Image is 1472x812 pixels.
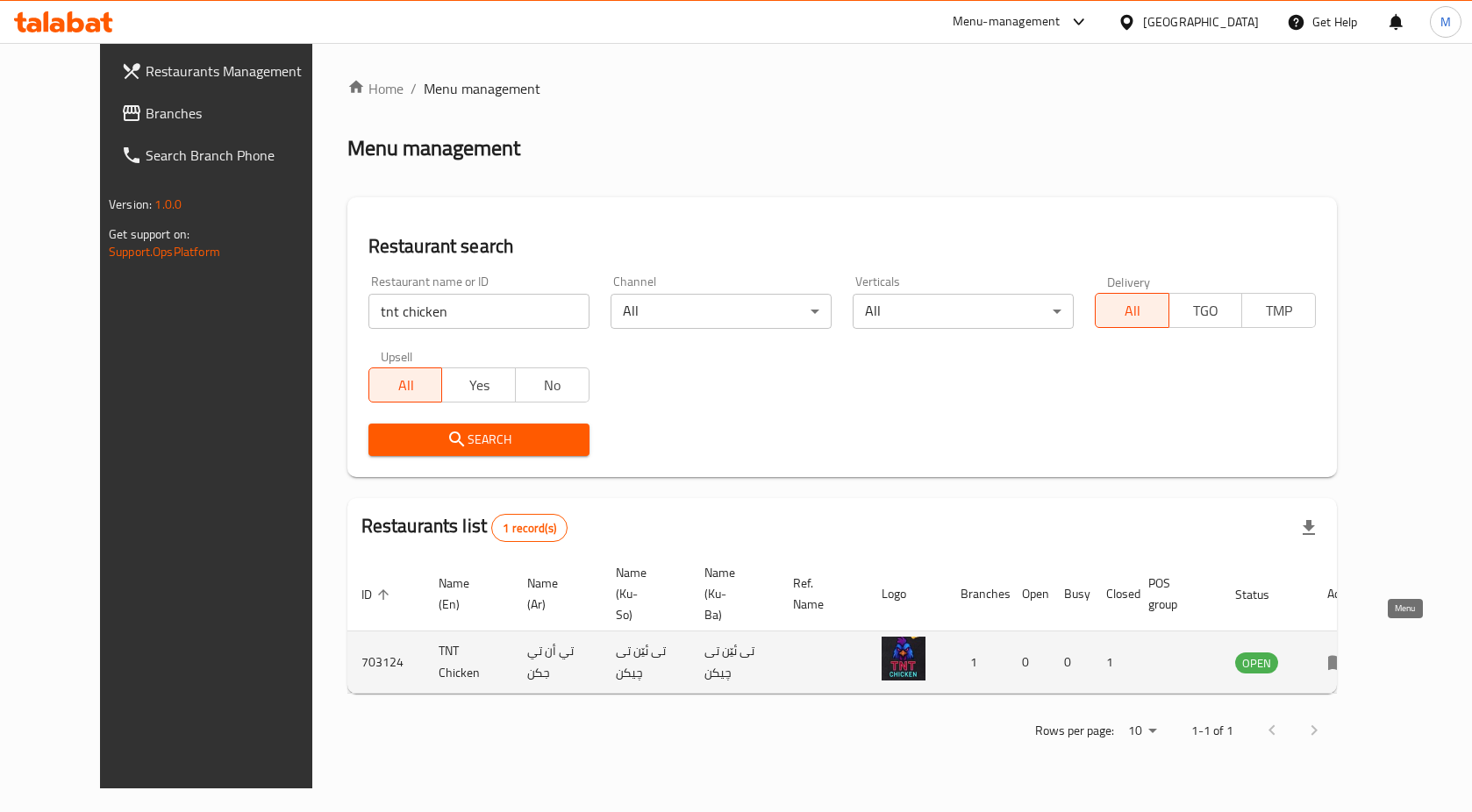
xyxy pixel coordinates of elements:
[381,350,413,362] label: Upsell
[425,631,513,694] td: TNT Chicken
[1050,631,1092,694] td: 0
[449,373,509,398] span: Yes
[146,103,332,124] span: Branches
[1008,557,1050,631] th: Open
[368,294,590,329] input: Search for restaurant name or ID..
[523,373,582,398] span: No
[368,367,443,402] button: All
[690,631,779,694] td: تی ئێن تی چیکن
[109,240,220,263] a: Support.OpsPlatform
[361,513,568,542] h2: Restaurants list
[513,631,602,694] td: تي أن تي جكن
[492,520,567,537] span: 1 record(s)
[947,557,1008,631] th: Branches
[146,145,332,166] span: Search Branch Phone
[368,424,590,456] button: Search
[1176,298,1236,324] span: TGO
[1313,557,1374,631] th: Action
[1440,12,1451,32] span: M
[368,233,1316,260] h2: Restaurant search
[347,78,404,99] a: Home
[382,429,575,451] span: Search
[1050,557,1092,631] th: Busy
[1249,298,1309,324] span: TMP
[439,573,492,615] span: Name (En)
[154,193,182,216] span: 1.0.0
[107,92,346,134] a: Branches
[1092,557,1134,631] th: Closed
[146,61,332,82] span: Restaurants Management
[953,11,1061,32] div: Menu-management
[1008,631,1050,694] td: 0
[868,557,947,631] th: Logo
[361,584,395,605] span: ID
[347,631,425,694] td: 703124
[107,50,346,92] a: Restaurants Management
[1235,653,1278,673] span: OPEN
[616,562,669,625] span: Name (Ku-So)
[1191,720,1233,742] p: 1-1 of 1
[704,562,758,625] span: Name (Ku-Ba)
[1103,298,1162,324] span: All
[527,573,581,615] span: Name (Ar)
[424,78,540,99] span: Menu management
[1107,275,1151,288] label: Delivery
[1168,293,1243,328] button: TGO
[376,373,436,398] span: All
[1143,12,1259,32] div: [GEOGRAPHIC_DATA]
[1148,573,1200,615] span: POS group
[1035,720,1114,742] p: Rows per page:
[109,223,189,246] span: Get support on:
[347,557,1374,694] table: enhanced table
[491,514,568,542] div: Total records count
[109,193,152,216] span: Version:
[1092,631,1134,694] td: 1
[1288,507,1330,549] div: Export file
[611,294,832,329] div: All
[347,134,520,162] h2: Menu management
[441,367,516,402] button: Yes
[411,78,417,99] li: /
[947,631,1008,694] td: 1
[1121,718,1163,744] div: Rows per page:
[107,134,346,176] a: Search Branch Phone
[1241,293,1316,328] button: TMP
[793,573,847,615] span: Ref. Name
[882,637,925,680] img: TNT Chicken
[853,294,1074,329] div: All
[602,631,690,694] td: تی ئێن تی چیکن
[1235,584,1292,605] span: Status
[347,78,1337,99] nav: breadcrumb
[515,367,590,402] button: No
[1095,293,1169,328] button: All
